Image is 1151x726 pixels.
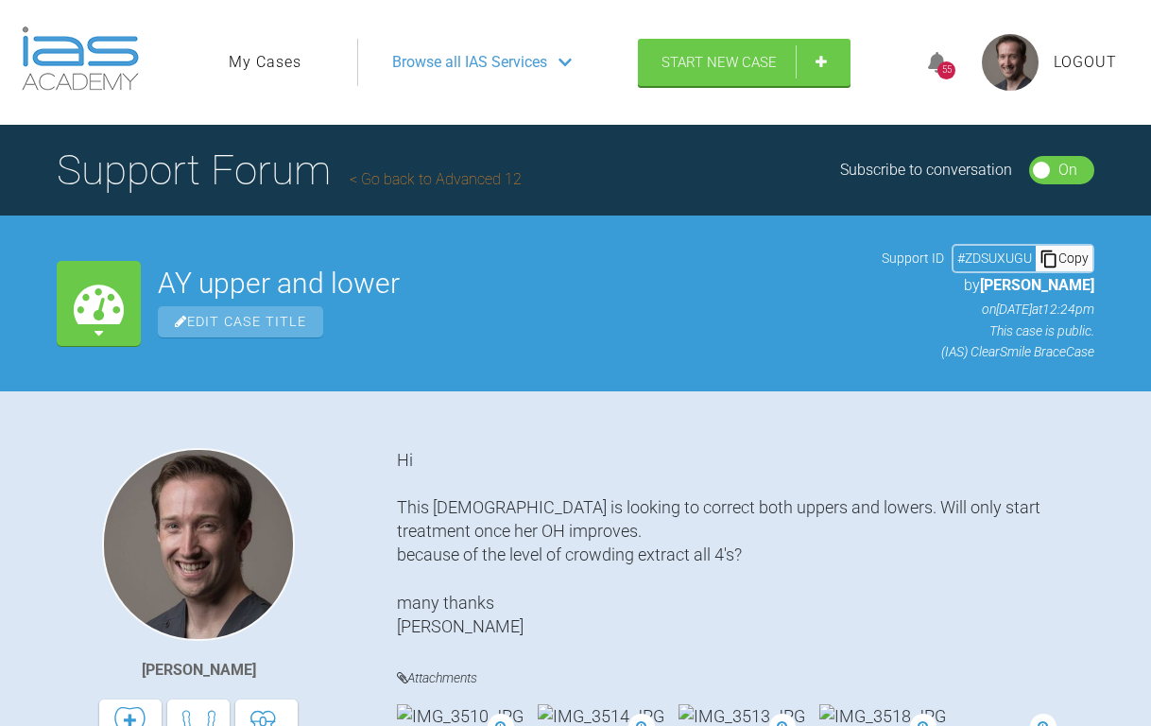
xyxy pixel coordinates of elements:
[397,448,1094,639] div: Hi This [DEMOGRAPHIC_DATA] is looking to correct both uppers and lowers. Will only start treatmen...
[397,666,1094,690] h4: Attachments
[882,299,1094,320] p: on [DATE] at 12:24pm
[638,39,850,86] a: Start New Case
[392,50,547,75] span: Browse all IAS Services
[840,158,1012,182] div: Subscribe to conversation
[1036,246,1092,270] div: Copy
[1054,50,1117,75] a: Logout
[882,273,1094,298] p: by
[158,306,323,337] span: Edit Case Title
[142,658,256,683] div: [PERSON_NAME]
[882,248,944,268] span: Support ID
[982,34,1039,91] img: profile.png
[102,448,295,641] img: James Crouch Baker
[22,26,139,91] img: logo-light.3e3ef733.png
[882,341,1094,362] p: (IAS) ClearSmile Brace Case
[661,54,777,71] span: Start New Case
[980,276,1094,294] span: [PERSON_NAME]
[229,50,301,75] a: My Cases
[1058,158,1077,182] div: On
[158,269,865,298] h2: AY upper and lower
[937,61,955,79] div: 55
[57,137,522,203] h1: Support Forum
[350,170,522,188] a: Go back to Advanced 12
[953,248,1036,268] div: # ZDSUXUGU
[882,320,1094,341] p: This case is public.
